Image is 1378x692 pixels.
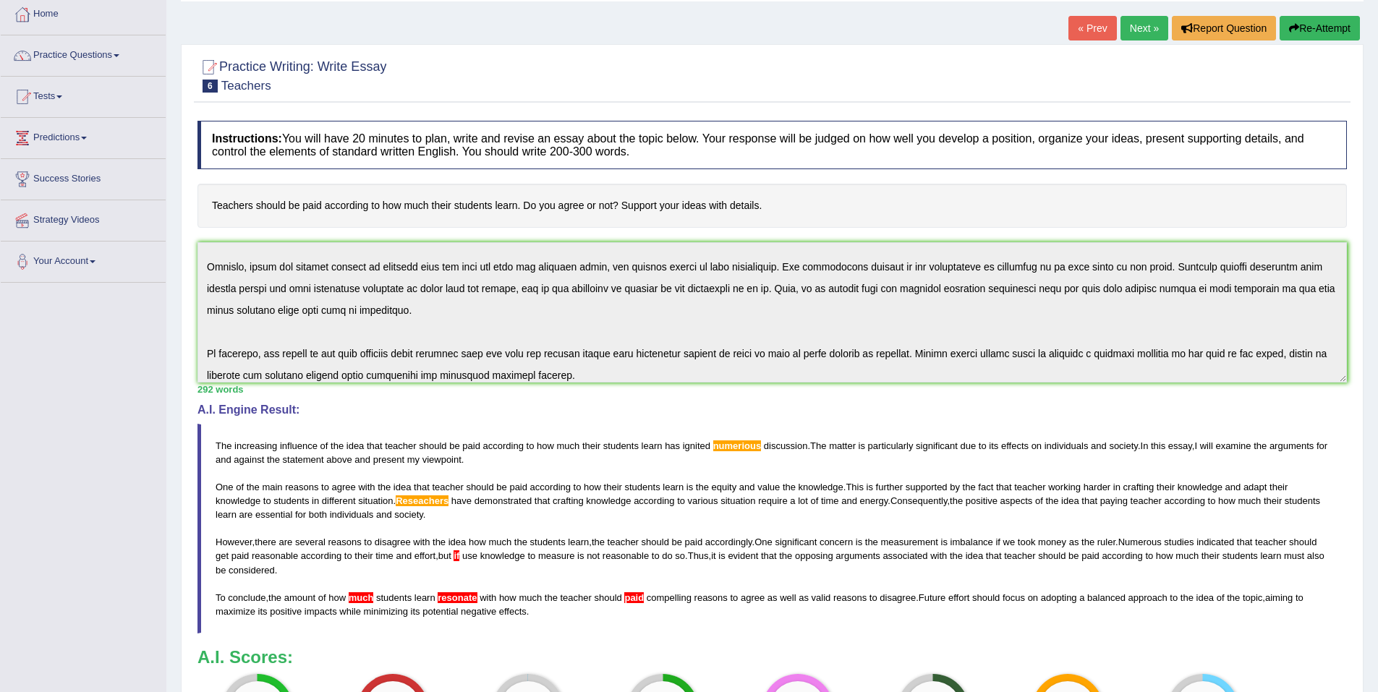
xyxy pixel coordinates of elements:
[783,482,796,492] span: the
[1307,550,1324,561] span: also
[1004,550,1035,561] span: teacher
[1217,592,1225,603] span: of
[1,242,166,278] a: Your Account
[216,565,226,576] span: be
[696,482,709,492] span: the
[795,550,833,561] span: opposing
[867,482,873,492] span: is
[821,495,839,506] span: time
[295,537,326,547] span: several
[624,592,644,603] span: The modal verb ‘should’ requires the verb’s base form. (did you mean: pay)
[642,537,669,547] span: should
[1208,495,1216,506] span: to
[346,440,365,451] span: idea
[996,482,1012,492] span: that
[1048,482,1081,492] span: working
[280,440,318,451] span: influence
[835,550,880,561] span: arguments
[775,537,817,547] span: significant
[662,550,672,561] span: do
[545,592,558,603] span: the
[1118,537,1162,547] span: Numerous
[608,537,639,547] span: teacher
[1289,537,1317,547] span: should
[780,592,796,603] span: well
[1170,592,1178,603] span: to
[358,482,375,492] span: with
[212,132,282,145] b: Instructions:
[349,592,374,603] span: Use “many” with countable plural nouns like ‘students’. (did you mean: many)
[309,509,327,520] span: both
[603,440,639,451] span: students
[995,537,1000,547] span: if
[344,550,352,561] span: to
[741,592,765,603] span: agree
[419,440,446,451] span: should
[216,482,234,492] span: One
[1243,482,1267,492] span: adapt
[568,537,589,547] span: learn
[216,454,231,465] span: and
[1018,537,1036,547] span: took
[1,77,166,113] a: Tests
[216,495,260,506] span: knowledge
[483,440,524,451] span: according
[1168,440,1192,451] span: essay
[1280,16,1360,40] button: Re-Attempt
[1260,550,1281,561] span: learn
[407,454,420,465] span: my
[1,118,166,154] a: Predictions
[1285,495,1320,506] span: students
[869,592,877,603] span: to
[647,592,692,603] span: compelling
[812,592,831,603] span: valid
[1014,482,1045,492] span: teacher
[685,537,703,547] span: paid
[197,56,386,93] h2: Practice Writing: Write Essay
[234,440,277,451] span: increasing
[1003,592,1025,603] span: focus
[663,482,684,492] span: learn
[376,509,392,520] span: and
[1113,482,1120,492] span: in
[519,592,542,603] span: much
[312,495,319,506] span: in
[846,482,864,492] span: This
[1131,495,1162,506] span: teacher
[1269,482,1288,492] span: their
[1,159,166,195] a: Success Stories
[950,537,993,547] span: imbalance
[496,482,506,492] span: be
[538,550,575,561] span: measure
[1120,16,1168,40] a: Next »
[1165,495,1205,506] span: according
[267,454,280,465] span: the
[1164,537,1194,547] span: studies
[1151,440,1165,451] span: this
[278,537,292,547] span: are
[1145,550,1153,561] span: to
[890,495,948,506] span: Consequently
[728,550,758,561] span: evident
[203,80,218,93] span: 6
[561,592,592,603] span: teacher
[328,592,346,603] span: how
[1061,495,1079,506] span: idea
[779,550,792,561] span: the
[1001,440,1029,451] span: effects
[514,537,527,547] span: the
[273,495,309,506] span: students
[1038,550,1066,561] span: should
[950,550,963,561] span: the
[880,592,916,603] span: disagree
[906,482,948,492] span: supported
[1269,440,1314,451] span: arguments
[1196,537,1234,547] span: indicated
[321,482,329,492] span: to
[488,537,511,547] span: much
[574,482,582,492] span: to
[1045,495,1058,506] span: the
[1100,495,1128,506] span: paying
[916,440,958,451] span: significant
[414,482,430,492] span: that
